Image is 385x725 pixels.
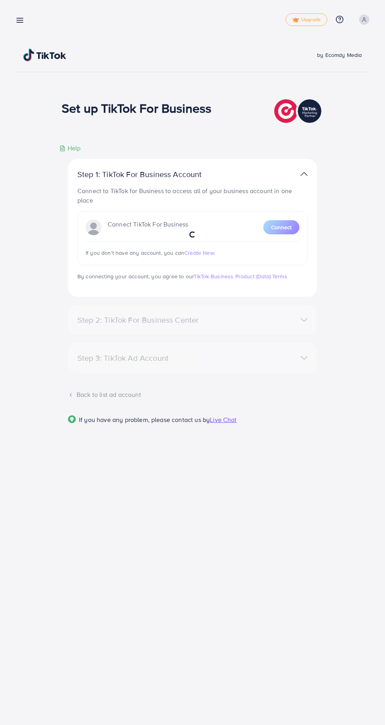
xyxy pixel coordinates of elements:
div: Back to list ad account [68,390,317,399]
img: Popup guide [68,415,76,423]
span: If you have any problem, please contact us by [79,415,210,424]
img: TikTok [23,49,66,61]
span: Live Chat [210,415,236,424]
img: tick [292,17,299,23]
a: tickUpgrade [286,13,327,26]
span: by Ecomdy Media [317,51,362,59]
div: Help [59,144,81,153]
h1: Set up TikTok For Business [62,100,211,115]
img: TikTok partner [274,97,323,125]
img: TikTok partner [301,168,308,180]
p: Step 1: TikTok For Business Account [77,170,227,179]
span: Upgrade [292,17,321,23]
